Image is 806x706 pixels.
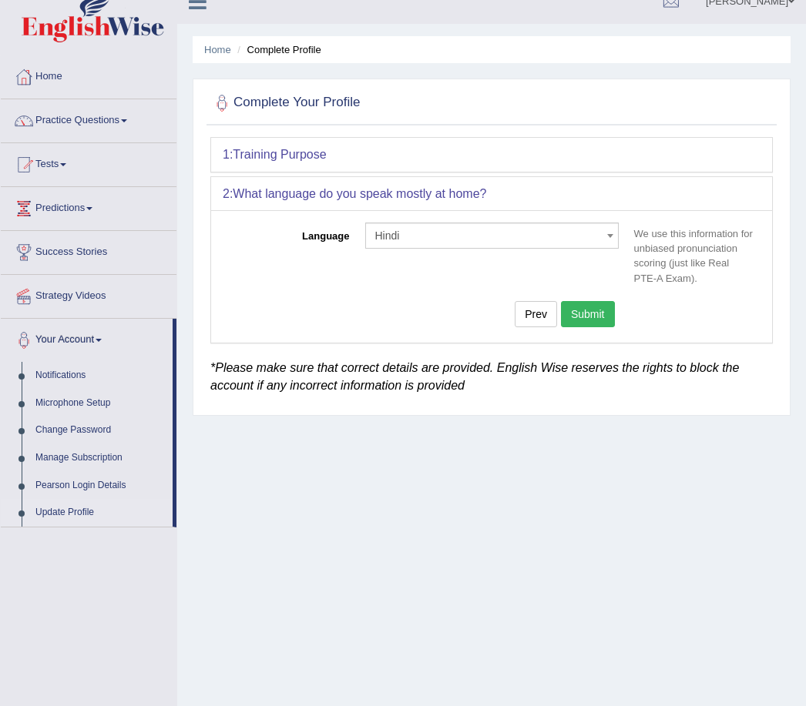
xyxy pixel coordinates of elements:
[29,500,173,527] a: Update Profile
[515,302,557,328] button: Prev
[233,149,326,162] b: Training Purpose
[211,178,772,212] div: 2:
[1,100,176,139] a: Practice Questions
[1,56,176,95] a: Home
[29,445,173,473] a: Manage Subscription
[365,223,619,249] span: Hindi
[210,362,739,393] em: *Please make sure that correct details are provided. English Wise reserves the rights to block th...
[233,188,486,201] b: What language do you speak mostly at home?
[233,43,321,58] li: Complete Profile
[29,473,173,500] a: Pearson Login Details
[1,144,176,182] a: Tests
[1,232,176,270] a: Success Stories
[1,188,176,226] a: Predictions
[375,229,599,244] span: Hindi
[211,139,772,172] div: 1:
[204,45,231,56] a: Home
[29,363,173,390] a: Notifications
[626,227,761,286] p: We use this information for unbiased pronunciation scoring (just like Real PTE-A Exam).
[1,276,176,314] a: Strategy Videos
[29,390,173,418] a: Microphone Setup
[223,223,358,244] label: Language
[210,92,559,115] h2: Complete Your Profile
[29,417,173,445] a: Change Password
[561,302,615,328] button: Submit
[1,320,173,358] a: Your Account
